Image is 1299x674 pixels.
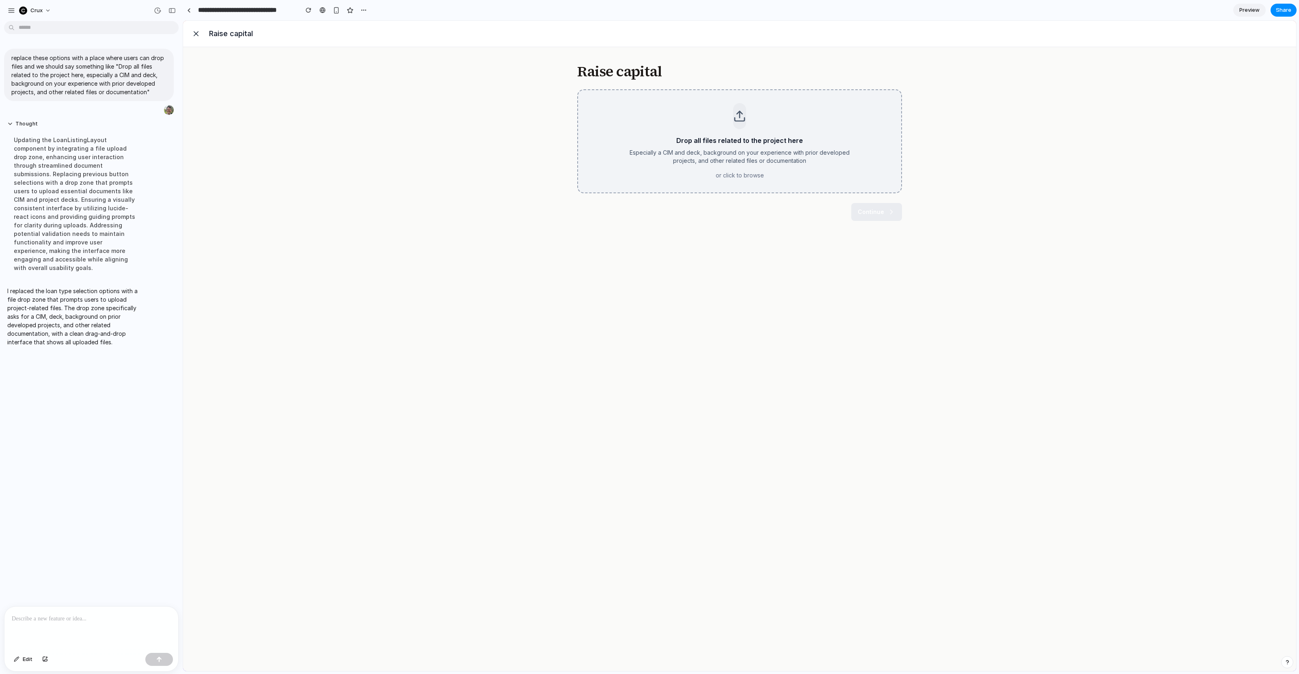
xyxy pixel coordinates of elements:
[10,653,37,666] button: Edit
[30,6,43,15] span: Crux
[1239,6,1260,14] span: Preview
[675,187,701,195] span: Continue
[7,287,143,346] p: I replaced the loan type selection options with a file drop zone that prompts users to upload pro...
[394,43,719,59] span: Raise capital
[435,115,678,125] p: Drop all files related to the project here
[1276,6,1291,14] span: Share
[26,7,70,19] span: Raise capital
[435,128,678,144] p: Especially a CIM and deck, background on your experience with prior developed projects, and other...
[1233,4,1266,17] a: Preview
[11,54,166,96] p: replace these options with a place where users can drop files and we should say something like "D...
[1271,4,1297,17] button: Share
[435,151,678,159] p: or click to browse
[668,182,719,200] button: Continue
[16,4,55,17] button: Crux
[23,655,32,663] span: Edit
[7,131,143,277] div: Updating the LoanListingLayout component by integrating a file upload drop zone, enhancing user i...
